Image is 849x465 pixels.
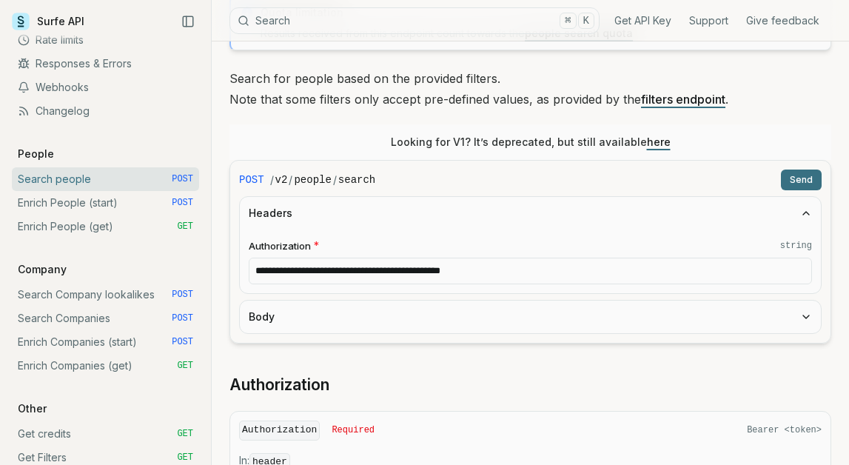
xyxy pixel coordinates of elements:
[172,197,193,209] span: POST
[12,215,199,238] a: Enrich People (get) GET
[391,135,671,150] p: Looking for V1? It’s deprecated, but still available
[12,262,73,277] p: Company
[332,424,375,436] span: Required
[177,10,199,33] button: Collapse Sidebar
[229,68,831,110] p: Search for people based on the provided filters. Note that some filters only accept pre-defined v...
[229,375,329,395] a: Authorization
[560,13,576,29] kbd: ⌘
[177,221,193,232] span: GET
[289,173,292,187] span: /
[172,173,193,185] span: POST
[249,239,311,253] span: Authorization
[647,136,671,148] a: here
[12,283,199,307] a: Search Company lookalikes POST
[12,330,199,354] a: Enrich Companies (start) POST
[239,421,320,441] code: Authorization
[746,13,819,28] a: Give feedback
[641,92,725,107] a: filters endpoint
[177,452,193,464] span: GET
[578,13,594,29] kbd: K
[780,240,812,252] code: string
[12,401,53,416] p: Other
[12,422,199,446] a: Get credits GET
[177,428,193,440] span: GET
[240,301,821,333] button: Body
[177,360,193,372] span: GET
[12,354,199,378] a: Enrich Companies (get) GET
[12,28,199,52] a: Rate limits
[781,170,822,190] button: Send
[12,307,199,330] a: Search Companies POST
[614,13,671,28] a: Get API Key
[12,76,199,99] a: Webhooks
[333,173,337,187] span: /
[12,10,84,33] a: Surfe API
[12,191,199,215] a: Enrich People (start) POST
[172,289,193,301] span: POST
[229,7,600,34] button: Search⌘K
[12,52,199,76] a: Responses & Errors
[172,312,193,324] span: POST
[294,173,331,187] code: people
[12,147,60,161] p: People
[12,167,199,191] a: Search people POST
[240,197,821,230] button: Headers
[239,173,264,187] span: POST
[689,13,728,28] a: Support
[172,336,193,348] span: POST
[270,173,274,187] span: /
[12,99,199,123] a: Changelog
[275,173,288,187] code: v2
[338,173,375,187] code: search
[747,424,822,436] span: Bearer <token>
